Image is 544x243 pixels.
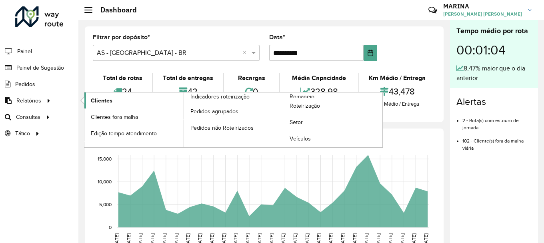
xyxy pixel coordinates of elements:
span: Romaneio [290,92,314,101]
span: Pedidos não Roteirizados [190,124,254,132]
span: Pedidos agrupados [190,107,238,116]
li: 102 - Cliente(s) fora da malha viária [462,131,532,152]
span: Roteirização [290,102,320,110]
a: Contato Rápido [424,2,441,19]
a: Romaneio [184,92,383,147]
div: 24 [95,83,150,100]
div: Recargas [226,73,277,83]
a: Edição tempo atendimento [84,125,184,141]
span: Painel de Sugestão [16,64,64,72]
div: Total de entregas [155,73,221,83]
span: Pedidos [15,80,35,88]
div: Km Médio / Entrega [361,100,434,108]
a: Clientes [84,92,184,108]
span: Edição tempo atendimento [91,129,157,138]
button: Choose Date [364,45,377,61]
div: 0 [226,83,277,100]
div: 8,47% maior que o dia anterior [456,64,532,83]
span: Painel [17,47,32,56]
a: Indicadores roteirização [84,92,283,147]
text: 10,000 [98,179,112,184]
a: Pedidos agrupados [184,103,283,119]
a: Roteirização [283,98,382,114]
span: Setor [290,118,303,127]
a: Veículos [283,131,382,147]
span: Clientes [91,96,112,105]
a: Pedidos não Roteirizados [184,120,283,136]
span: Tático [15,129,30,138]
div: Total de rotas [95,73,150,83]
span: Veículos [290,135,311,143]
text: 15,000 [98,156,112,161]
h4: Alertas [456,96,532,108]
h3: MARINA [443,2,522,10]
a: Clientes fora malha [84,109,184,125]
div: Km Médio / Entrega [361,73,434,83]
div: 43,478 [361,83,434,100]
div: 328,98 [282,83,356,100]
div: Média Capacidade [282,73,356,83]
span: Relatórios [16,96,41,105]
div: 00:01:04 [456,36,532,64]
span: Clear all [243,48,250,58]
a: Setor [283,114,382,131]
span: Indicadores roteirização [190,92,250,101]
text: 0 [109,225,112,230]
text: 5,000 [99,202,112,207]
label: Filtrar por depósito [93,32,150,42]
span: Clientes fora malha [91,113,138,121]
li: 2 - Rota(s) com estouro de jornada [462,111,532,131]
span: [PERSON_NAME] [PERSON_NAME] [443,10,522,18]
label: Data [269,32,285,42]
div: 42 [155,83,221,100]
span: Consultas [16,113,40,121]
h2: Dashboard [92,6,137,14]
div: Tempo médio por rota [456,26,532,36]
